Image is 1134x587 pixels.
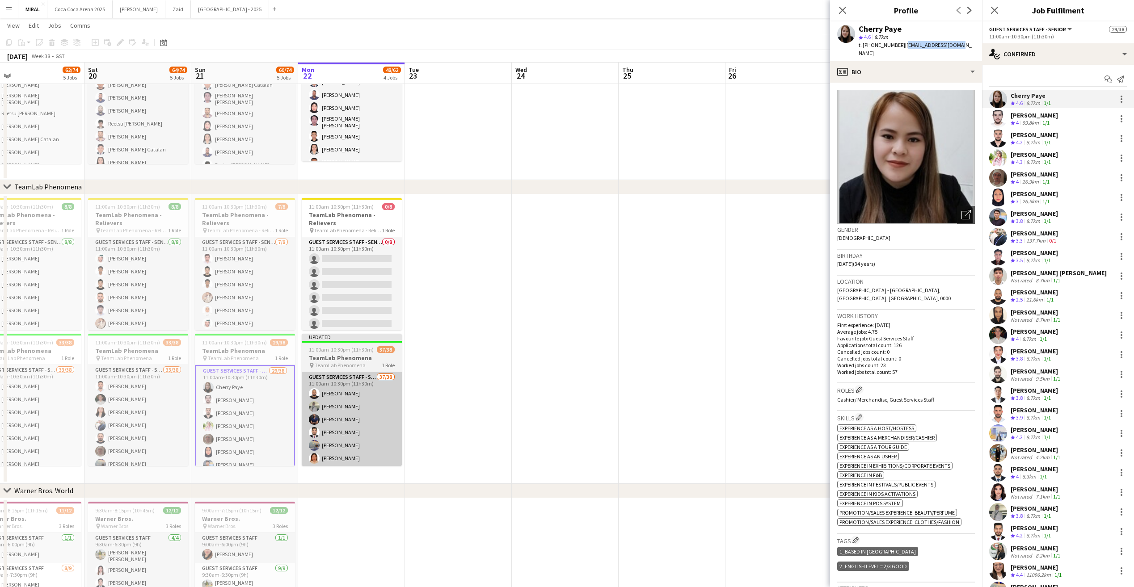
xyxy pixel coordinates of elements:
[382,203,395,210] span: 0/8
[837,348,975,355] p: Cancelled jobs count: 0
[837,536,975,545] h3: Tags
[409,66,419,74] span: Tue
[315,362,366,369] span: TeamLab Phenomena
[1016,119,1019,126] span: 4
[101,227,168,234] span: teamLab Phenomena - Relievers
[165,0,191,18] button: Zaid
[1053,454,1060,461] app-skills-label: 1/1
[88,198,188,330] app-job-card: 11:00am-10:30pm (11h30m)8/8TeamLab Phenomena - Relievers teamLab Phenomena - Relievers1 RoleGuest...
[839,434,935,441] span: Experience as a Merchandiser/Cashier
[95,339,160,346] span: 11:00am-10:30pm (11h30m)
[1016,414,1023,421] span: 3.9
[1016,257,1023,264] span: 3.5
[1053,277,1060,284] app-skills-label: 1/1
[88,515,188,523] h3: Warner Bros.
[1044,159,1051,165] app-skills-label: 1/1
[989,33,1127,40] div: 11:00am-10:30pm (11h30m)
[1011,544,1062,552] div: [PERSON_NAME]
[1024,257,1042,264] div: 8.7km
[1034,493,1051,500] div: 7.1km
[1011,446,1062,454] div: [PERSON_NAME]
[1044,414,1051,421] app-skills-label: 1/1
[1034,454,1051,461] div: 4.2km
[88,32,188,164] app-job-card: 11:00am-8:00pm (9h)8/12Ferrari World OPS Ferrari World1 RoleGuest Services Staff8/1211:00am-8:00p...
[1024,296,1045,304] div: 21.6km
[67,20,94,31] a: Comms
[864,34,871,40] span: 4.6
[275,355,288,361] span: 1 Role
[62,203,74,210] span: 8/8
[270,339,288,346] span: 29/38
[383,67,401,73] span: 48/62
[839,472,882,478] span: Experience in F&B
[277,74,294,81] div: 5 Jobs
[830,4,982,16] h3: Profile
[1011,563,1063,571] div: [PERSON_NAME]
[1109,26,1127,33] span: 29/38
[837,226,975,234] h3: Gender
[195,198,295,330] app-job-card: 11:00am-10:30pm (11h30m)7/8TeamLab Phenomena - Relievers teamLab Phenomena - Relievers1 RoleGuest...
[839,500,901,507] span: Experience in POS System
[1024,159,1042,166] div: 8.7km
[1040,335,1047,342] app-skills-label: 1/1
[1044,139,1051,146] app-skills-label: 1/1
[1011,386,1058,394] div: [PERSON_NAME]
[302,334,402,341] div: Updated
[63,74,80,81] div: 5 Jobs
[1011,111,1058,119] div: [PERSON_NAME]
[1024,394,1042,402] div: 8.7km
[1053,493,1060,500] app-skills-label: 1/1
[837,260,875,267] span: [DATE] (34 years)
[275,203,288,210] span: 7/8
[1020,198,1041,205] div: 26.5km
[837,328,975,335] p: Average jobs: 4.75
[1044,434,1051,440] app-skills-label: 1/1
[837,322,975,328] p: First experience: [DATE]
[195,347,295,355] h3: TeamLab Phenomena
[302,29,402,161] app-job-card: 11:00am-8:00pm (9h)9/12Ferrari World OPS Ferrari World1 RoleGuest Services Staff9/1211:00am-8:00p...
[1024,512,1042,520] div: 8.7km
[1016,434,1023,440] span: 4.2
[1034,375,1051,382] div: 9.5km
[195,334,295,466] app-job-card: 11:00am-10:30pm (11h30m)29/38TeamLab Phenomena TeamLab Phenomena1 RoleGuest Services Staff - Seni...
[859,42,905,48] span: t. [PHONE_NUMBER]
[1044,512,1051,519] app-skills-label: 1/1
[1053,552,1060,559] app-skills-label: 1/1
[61,227,74,234] span: 1 Role
[1011,524,1058,532] div: [PERSON_NAME]
[44,20,65,31] a: Jobs
[302,198,402,330] div: 11:00am-10:30pm (11h30m)0/8TeamLab Phenomena - Relievers teamLab Phenomena - Relievers1 RoleGuest...
[382,227,395,234] span: 1 Role
[302,211,402,227] h3: TeamLab Phenomena - Relievers
[1054,571,1062,578] app-skills-label: 1/1
[88,237,188,358] app-card-role: Guest Services Staff - Senior8/811:00am-10:30pm (11h30m)[PERSON_NAME][PERSON_NAME][PERSON_NAME][P...
[382,362,395,369] span: 1 Role
[1011,92,1053,100] div: Cherry Paye
[837,252,975,260] h3: Birthday
[1044,257,1051,264] app-skills-label: 1/1
[275,227,288,234] span: 1 Role
[1016,473,1019,480] span: 4
[1011,465,1058,473] div: [PERSON_NAME]
[1044,100,1051,106] app-skills-label: 1/1
[837,547,918,556] div: 1_Based in [GEOGRAPHIC_DATA]
[837,369,975,375] p: Worked jobs total count: 57
[208,227,275,234] span: teamLab Phenomena - Relievers
[1011,151,1058,159] div: [PERSON_NAME]
[1016,512,1023,519] span: 3.8
[1042,119,1050,126] app-skills-label: 1/1
[982,43,1134,65] div: Confirmed
[1042,198,1050,205] app-skills-label: 1/1
[989,26,1073,33] button: Guest Services Staff - Senior
[1011,308,1062,316] div: [PERSON_NAME]
[18,0,47,18] button: MIRAL
[1011,269,1107,277] div: [PERSON_NAME] [PERSON_NAME]
[88,334,188,466] app-job-card: 11:00am-10:30pm (11h30m)33/38TeamLab Phenomena TeamLab Phenomena1 RoleGuest Services Staff - Seni...
[1011,210,1058,218] div: [PERSON_NAME]
[1024,218,1042,225] div: 8.7km
[1024,414,1042,422] div: 8.7km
